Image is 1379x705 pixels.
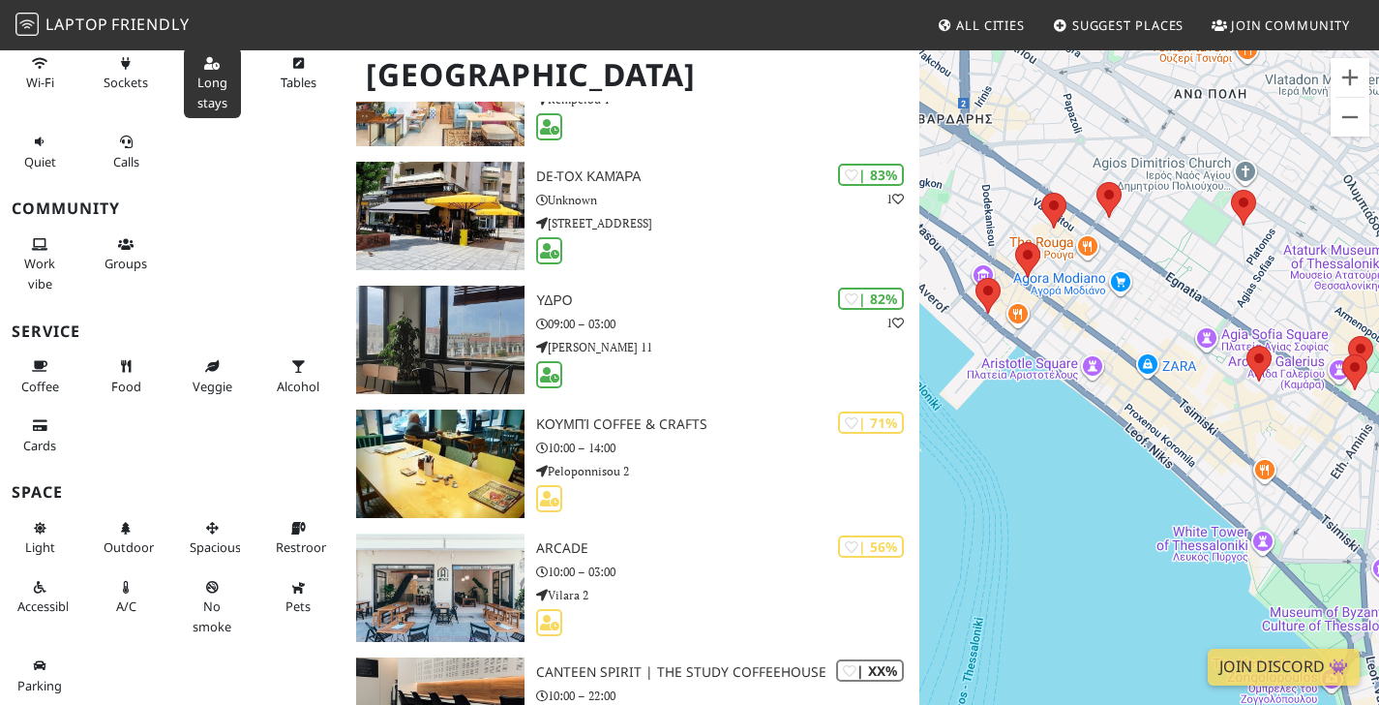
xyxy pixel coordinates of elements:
[536,338,919,356] p: [PERSON_NAME] 11
[886,190,904,208] p: 1
[836,659,904,682] div: | XX%
[104,538,154,556] span: Outdoor area
[285,598,311,615] span: Pet friendly
[12,322,333,341] h3: Service
[345,162,919,270] a: De-tox Καμάρα | 83% 1 De-tox Καμάρα Unknown [STREET_ADDRESS]
[12,650,69,701] button: Parking
[12,483,333,502] h3: Space
[12,351,69,402] button: Coffee
[356,162,525,270] img: De-tox Καμάρα
[111,14,189,35] span: Friendly
[111,378,141,395] span: Food
[98,351,155,402] button: Food
[12,199,333,218] h3: Community
[838,412,904,434] div: | 71%
[356,534,525,642] img: ARCADE
[17,598,75,615] span: Accessible
[24,153,56,170] span: Quiet
[24,255,55,291] span: People working
[15,9,190,43] a: LaptopFriendly LaptopFriendly
[838,536,904,558] div: | 56%
[193,378,232,395] span: Veggie
[23,437,56,454] span: Credit cards
[536,540,919,557] h3: ARCADE
[17,677,62,694] span: Parking
[1231,16,1350,34] span: Join Community
[98,229,155,280] button: Groups
[184,47,241,118] button: Long stays
[25,538,55,556] span: Natural light
[113,153,139,170] span: Video/audio calls
[12,47,69,99] button: Wi-Fi
[350,48,915,102] h1: [GEOGRAPHIC_DATA]
[1072,16,1184,34] span: Suggest Places
[1204,8,1358,43] a: Join Community
[98,47,155,99] button: Sockets
[536,687,919,705] p: 10:00 – 22:00
[536,439,919,457] p: 10:00 – 14:00
[1045,8,1192,43] a: Suggest Places
[345,534,919,642] a: ARCADE | 56% ARCADE 10:00 – 03:00 Vilara 2
[536,315,919,333] p: 09:00 – 03:00
[98,571,155,623] button: A/C
[104,74,148,91] span: Power sockets
[536,462,919,480] p: Peloponnisou 2
[345,410,919,518] a: Κουμπί Coffee & Crafts | 71% Κουμπί Coffee & Crafts 10:00 – 14:00 Peloponnisou 2
[190,538,241,556] span: Spacious
[197,74,227,110] span: Long stays
[12,126,69,177] button: Quiet
[536,292,919,309] h3: ΥΔΡΟ
[184,571,241,642] button: No smoke
[838,164,904,186] div: | 83%
[277,378,319,395] span: Alcohol
[98,512,155,564] button: Outdoor
[21,378,59,395] span: Coffee
[193,598,231,634] span: Smoke free
[184,512,241,564] button: Spacious
[1331,58,1369,97] button: Zoom in
[105,255,147,272] span: Group tables
[956,16,1025,34] span: All Cities
[356,286,525,394] img: ΥΔΡΟ
[276,538,333,556] span: Restroom
[929,8,1033,43] a: All Cities
[838,288,904,310] div: | 82%
[1331,98,1369,137] button: Zoom out
[281,74,316,91] span: Work-friendly tables
[12,512,69,564] button: Light
[536,563,919,581] p: 10:00 – 03:00
[270,47,327,99] button: Tables
[536,169,919,185] h3: De-tox Καμάρα
[45,14,108,35] span: Laptop
[536,586,919,604] p: Vilara 2
[356,410,525,518] img: Κουμπί Coffee & Crafts
[270,571,327,623] button: Pets
[184,351,241,402] button: Veggie
[345,286,919,394] a: ΥΔΡΟ | 82% 1 ΥΔΡΟ 09:00 – 03:00 [PERSON_NAME] 11
[270,512,327,564] button: Restroom
[12,229,69,299] button: Work vibe
[26,74,54,91] span: Stable Wi-Fi
[536,214,919,232] p: [STREET_ADDRESS]
[98,126,155,177] button: Calls
[15,13,39,36] img: LaptopFriendly
[116,598,136,615] span: Air conditioned
[886,314,904,332] p: 1
[536,664,919,681] h3: Canteen Spirit | The Study Coffeehouse
[536,191,919,209] p: Unknown
[270,351,327,402] button: Alcohol
[12,571,69,623] button: Accessible
[536,416,919,433] h3: Κουμπί Coffee & Crafts
[12,410,69,461] button: Cards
